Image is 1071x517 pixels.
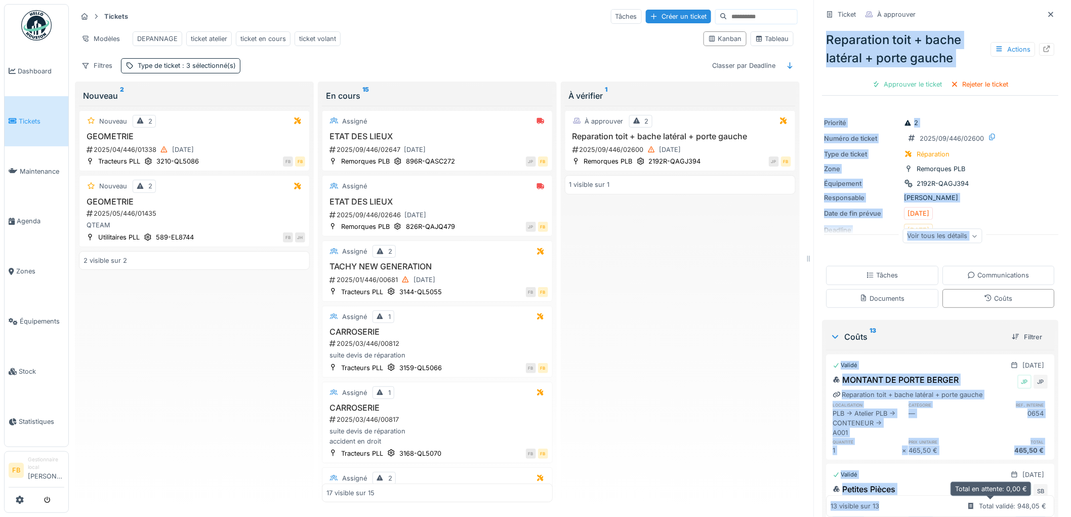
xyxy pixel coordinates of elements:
[17,216,64,226] span: Agenda
[1023,361,1045,370] div: [DATE]
[326,132,548,141] h3: ETAT DES LIEUX
[979,402,1048,408] h6: ref. interne
[77,31,125,46] div: Modèles
[19,367,64,376] span: Stock
[295,156,305,167] div: FB
[191,34,227,44] div: ticket atelier
[909,402,978,408] h6: catégorie
[909,409,978,438] div: —
[100,12,132,21] strong: Tickets
[328,209,548,221] div: 2025/09/446/02646
[585,116,624,126] div: À approuver
[833,374,959,386] div: MONTANT DE PORTE BERGER
[283,156,293,167] div: FB
[342,116,367,126] div: Assigné
[979,439,1048,445] h6: total
[342,473,367,483] div: Assigné
[825,193,1057,203] div: [PERSON_NAME]
[295,232,305,243] div: JH
[825,118,900,128] div: Priorité
[825,149,900,159] div: Type de ticket
[326,327,548,337] h3: CARROSERIE
[569,132,791,141] h3: Reparation toit + bache latéral + porte gauche
[838,10,856,19] div: Ticket
[342,247,367,256] div: Assigné
[979,446,1048,455] div: 465,50 €
[5,96,68,146] a: Tickets
[538,156,548,167] div: FB
[538,449,548,459] div: FB
[342,388,367,397] div: Assigné
[84,256,127,265] div: 2 visible sur 2
[5,296,68,346] a: Équipements
[708,34,742,44] div: Kanban
[538,222,548,232] div: FB
[825,193,900,203] div: Responsable
[399,363,442,373] div: 3159-QL5066
[388,473,392,483] div: 2
[825,209,900,218] div: Date de fin prévue
[341,363,383,373] div: Tracteurs PLL
[28,456,64,485] li: [PERSON_NAME]
[180,62,236,69] span: : 3 sélectionné(s)
[526,222,536,232] div: JP
[328,273,548,286] div: 2025/01/446/00681
[902,446,909,455] div: ×
[917,164,966,174] div: Remorques PLB
[867,270,898,280] div: Tâches
[148,116,152,126] div: 2
[755,34,789,44] div: Tableau
[538,363,548,373] div: FB
[909,446,978,455] div: 465,50 €
[833,470,858,479] div: Validé
[833,361,858,370] div: Validé
[84,220,305,230] div: QTEAM
[77,58,117,73] div: Filtres
[156,232,194,242] div: 589-EL8744
[18,66,64,76] span: Dashboard
[825,164,900,174] div: Zone
[148,181,152,191] div: 2
[831,501,880,511] div: 13 visible sur 13
[1018,375,1032,389] div: JP
[611,9,642,24] div: Tâches
[708,58,780,73] div: Classer par Deadline
[172,145,194,154] div: [DATE]
[825,134,900,143] div: Numéro de ticket
[979,409,1048,438] div: 0654
[404,145,426,154] div: [DATE]
[98,156,140,166] div: Tracteurs PLL
[860,294,905,303] div: Documents
[538,287,548,297] div: FB
[9,456,64,488] a: FB Gestionnaire local[PERSON_NAME]
[120,90,124,102] sup: 2
[571,143,791,156] div: 2025/09/446/02600
[137,34,178,44] div: DEPANNAGE
[240,34,286,44] div: ticket en cours
[569,90,792,102] div: À vérifier
[414,275,435,285] div: [DATE]
[328,339,548,348] div: 2025/03/446/00812
[903,229,982,244] div: Voir tous les détails
[584,156,633,166] div: Remorques PLB
[984,294,1013,303] div: Coûts
[388,247,392,256] div: 2
[526,363,536,373] div: FB
[342,181,367,191] div: Assigné
[920,134,984,143] div: 2025/09/446/02600
[99,181,127,191] div: Nouveau
[5,346,68,396] a: Stock
[16,266,64,276] span: Zones
[404,210,426,220] div: [DATE]
[5,196,68,247] a: Agenda
[5,146,68,196] a: Maintenance
[98,232,140,242] div: Utilitaires PLL
[99,116,127,126] div: Nouveau
[21,10,52,41] img: Badge_color-CXgf-gQk.svg
[878,10,916,19] div: À approuver
[660,145,681,154] div: [DATE]
[342,312,367,322] div: Assigné
[326,403,548,413] h3: CARROSERIE
[5,247,68,297] a: Zones
[917,179,969,188] div: 2192R-QAGJ394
